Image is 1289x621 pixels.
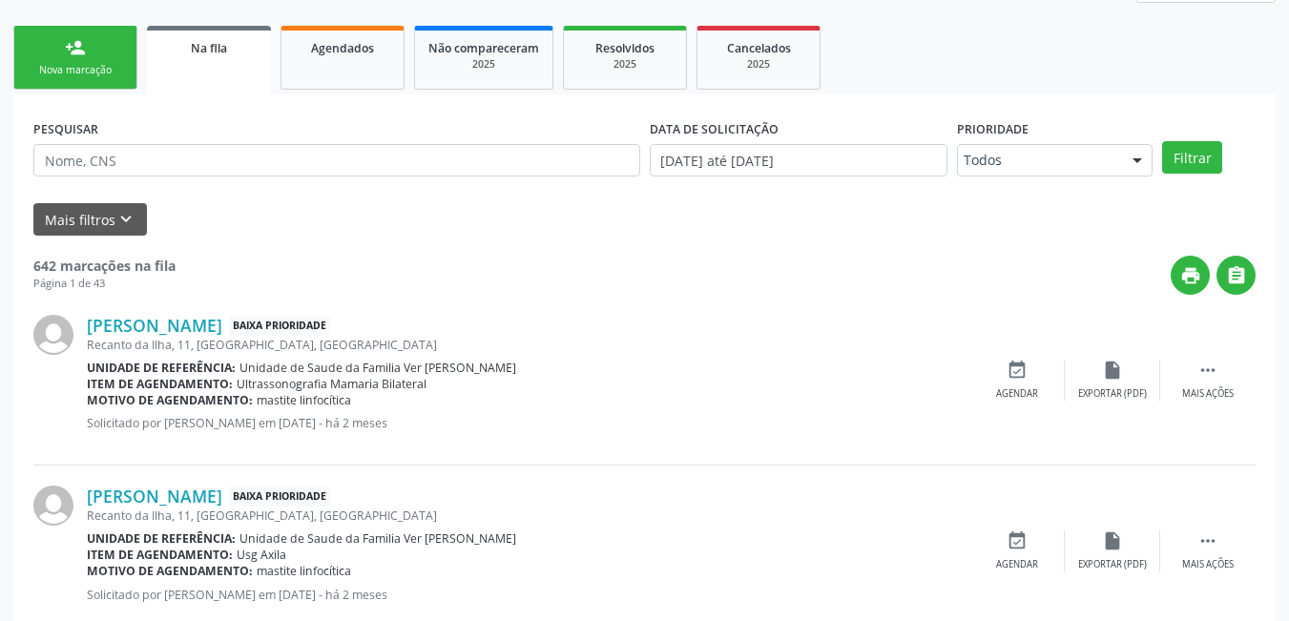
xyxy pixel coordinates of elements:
span: Unidade de Saude da Familia Ver [PERSON_NAME] [239,360,516,376]
span: Agendados [311,40,374,56]
i: print [1180,265,1201,286]
span: Na fila [191,40,227,56]
div: 2025 [711,57,806,72]
b: Unidade de referência: [87,360,236,376]
b: Motivo de agendamento: [87,563,253,579]
div: Agendar [996,558,1038,571]
b: Unidade de referência: [87,530,236,547]
button: Filtrar [1162,141,1222,174]
div: Agendar [996,387,1038,401]
span: Baixa Prioridade [229,316,330,336]
div: Recanto da Ilha, 11, [GEOGRAPHIC_DATA], [GEOGRAPHIC_DATA] [87,507,969,524]
div: Página 1 de 43 [33,276,176,292]
span: mastite linfocítica [257,563,351,579]
i: insert_drive_file [1102,360,1123,381]
a: [PERSON_NAME] [87,315,222,336]
div: Exportar (PDF) [1078,387,1147,401]
label: PESQUISAR [33,114,98,144]
label: Prioridade [957,114,1029,144]
i: event_available [1007,360,1028,381]
i:  [1226,265,1247,286]
img: img [33,486,73,526]
p: Solicitado por [PERSON_NAME] em [DATE] - há 2 meses [87,587,969,603]
span: Cancelados [727,40,791,56]
span: Unidade de Saude da Familia Ver [PERSON_NAME] [239,530,516,547]
b: Item de agendamento: [87,376,233,392]
i:  [1197,360,1218,381]
button:  [1216,256,1256,295]
span: Ultrassonografia Mamaria Bilateral [237,376,426,392]
b: Motivo de agendamento: [87,392,253,408]
span: mastite linfocítica [257,392,351,408]
i: event_available [1007,530,1028,551]
input: Selecione um intervalo [650,144,948,176]
label: DATA DE SOLICITAÇÃO [650,114,779,144]
i: keyboard_arrow_down [115,209,136,230]
button: print [1171,256,1210,295]
div: Mais ações [1182,558,1234,571]
span: Baixa Prioridade [229,486,330,507]
span: Não compareceram [428,40,539,56]
p: Solicitado por [PERSON_NAME] em [DATE] - há 2 meses [87,415,969,431]
i: insert_drive_file [1102,530,1123,551]
b: Item de agendamento: [87,547,233,563]
strong: 642 marcações na fila [33,257,176,275]
button: Mais filtroskeyboard_arrow_down [33,203,147,237]
a: [PERSON_NAME] [87,486,222,507]
img: img [33,315,73,355]
i:  [1197,530,1218,551]
span: Usg Axila [237,547,286,563]
span: Resolvidos [595,40,655,56]
input: Nome, CNS [33,144,640,176]
div: Mais ações [1182,387,1234,401]
div: person_add [65,37,86,58]
div: Nova marcação [28,63,123,77]
span: Todos [964,151,1113,170]
div: Exportar (PDF) [1078,558,1147,571]
div: 2025 [577,57,673,72]
div: 2025 [428,57,539,72]
div: Recanto da Ilha, 11, [GEOGRAPHIC_DATA], [GEOGRAPHIC_DATA] [87,337,969,353]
